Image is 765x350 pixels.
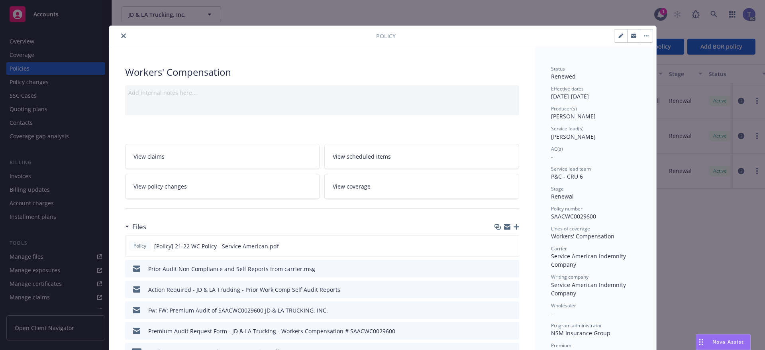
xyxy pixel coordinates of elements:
div: Premium Audit Request Form - JD & LA Trucking - Workers Compensation # SAACWC0029600 [148,327,395,335]
span: Workers' Compensation [551,232,614,240]
span: Policy [132,242,148,250]
span: View policy changes [133,182,187,191]
a: View scheduled items [324,144,519,169]
span: [PERSON_NAME] [551,112,596,120]
button: Nova Assist [696,334,751,350]
span: Service lead(s) [551,125,584,132]
span: Premium [551,342,571,349]
span: - [551,153,553,160]
button: download file [496,265,502,273]
span: Wholesaler [551,302,576,309]
span: Stage [551,185,564,192]
a: View policy changes [125,174,320,199]
button: close [119,31,128,41]
span: NSM Insurance Group [551,329,610,337]
span: Renewed [551,73,576,80]
div: Add internal notes here... [128,88,516,97]
button: download file [496,242,502,250]
div: Drag to move [696,334,706,350]
span: Nova Assist [712,338,744,345]
span: Producer(s) [551,105,577,112]
button: preview file [508,242,516,250]
span: Renewal [551,193,574,200]
span: SAACWC0029600 [551,212,596,220]
button: preview file [509,285,516,294]
button: preview file [509,306,516,315]
span: Writing company [551,273,588,280]
a: View coverage [324,174,519,199]
a: View claims [125,144,320,169]
span: - [551,309,553,317]
span: Lines of coverage [551,225,590,232]
span: AC(s) [551,146,563,152]
span: Service American Indemnity Company [551,252,628,268]
button: preview file [509,265,516,273]
span: Status [551,65,565,72]
span: [Policy] 21-22 WC Policy - Service American.pdf [154,242,279,250]
span: Carrier [551,245,567,252]
span: Policy number [551,205,583,212]
h3: Files [132,222,146,232]
button: download file [496,327,502,335]
div: Action Required - JD & LA Trucking - Prior Work Comp Self Audit Reports [148,285,340,294]
span: Policy [376,32,396,40]
div: Workers' Compensation [125,65,519,79]
button: preview file [509,327,516,335]
span: Service lead team [551,165,591,172]
span: Program administrator [551,322,602,329]
div: [DATE] - [DATE] [551,85,640,100]
span: Effective dates [551,85,584,92]
span: [PERSON_NAME] [551,133,596,140]
span: View scheduled items [333,152,391,161]
div: Prior Audit Non Compliance and Self Reports from carrier.msg [148,265,315,273]
div: Files [125,222,146,232]
button: download file [496,285,502,294]
button: download file [496,306,502,315]
span: View claims [133,152,165,161]
span: P&C - CRU 6 [551,173,583,180]
span: View coverage [333,182,371,191]
div: Fw: FW: Premium Audit of SAACWC0029600 JD & LA TRUCKING, INC. [148,306,328,315]
span: Service American Indemnity Company [551,281,628,297]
